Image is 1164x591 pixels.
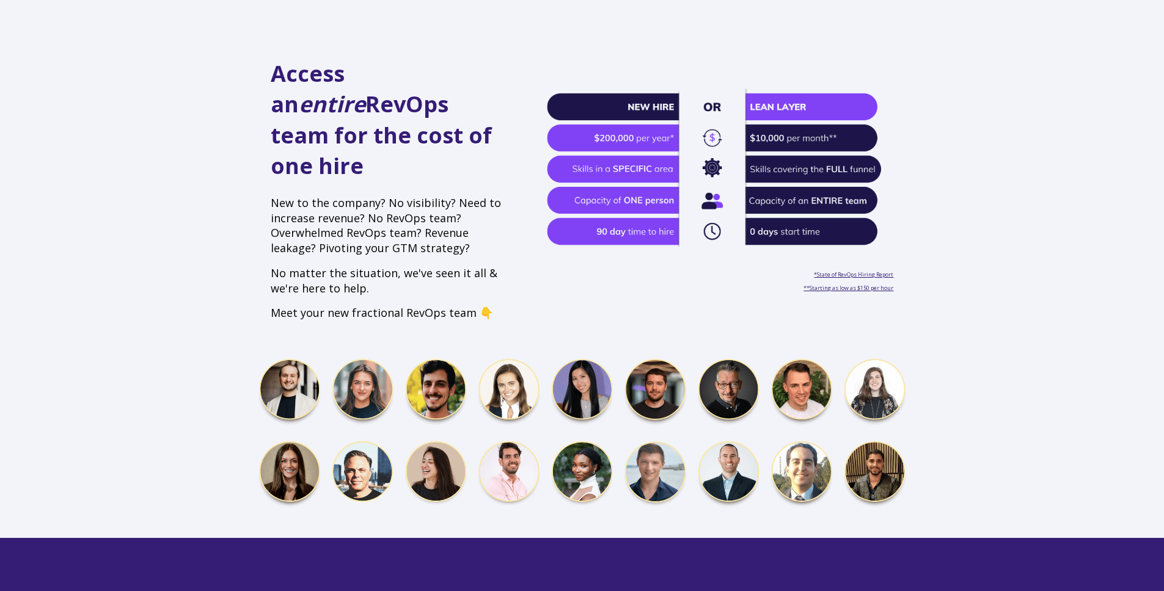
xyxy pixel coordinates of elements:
a: *State of RevOps Hiring Report [814,270,893,278]
p: No matter the situation, we've seen it all & we're here to help. [271,266,507,296]
a: **Starting as low as $150 per hour [803,284,893,292]
p: Meet your new fractional RevOps team 👇 [271,305,507,321]
img: Revenue Operations Fractional Services side by side Comparison hiring internally vs us [547,86,893,250]
p: New to the company? No visibility? Need to increase revenue? No RevOps team? Overwhelmed RevOps t... [271,195,507,256]
span: Access an RevOps team for the cost of one hire [271,59,492,181]
img: Fractional RevOps Team [258,358,906,510]
em: entire [299,89,365,119]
